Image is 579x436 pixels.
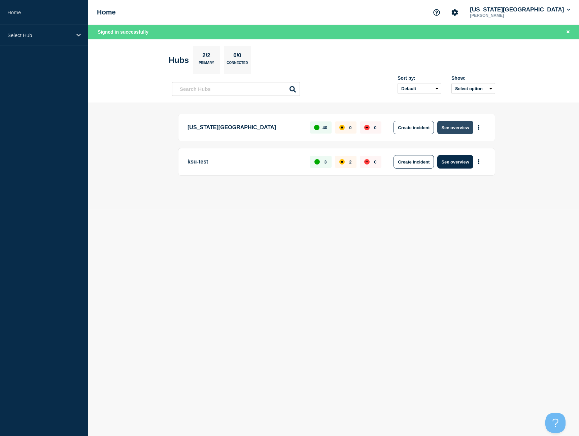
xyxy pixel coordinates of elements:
button: See overview [437,121,473,134]
span: Signed in successfully [98,29,148,35]
p: [US_STATE][GEOGRAPHIC_DATA] [188,121,302,134]
div: up [314,159,320,165]
button: Support [430,5,444,20]
p: 0 [374,125,376,130]
p: 2 [349,159,351,165]
select: Sort by [398,83,441,94]
p: 40 [322,125,327,130]
div: affected [339,125,345,130]
div: affected [339,159,345,165]
iframe: Help Scout Beacon - Open [545,413,566,433]
button: More actions [474,156,483,168]
p: Connected [227,61,248,68]
button: Create incident [394,155,434,169]
button: Create incident [394,121,434,134]
p: [PERSON_NAME] [469,13,539,18]
p: 0 [374,159,376,165]
p: ksu-test [188,155,302,169]
button: Select option [451,83,495,94]
h2: Hubs [169,56,189,65]
button: Close banner [564,28,572,36]
p: Primary [199,61,214,68]
div: down [364,159,370,165]
h1: Home [97,8,116,16]
p: 3 [324,159,327,165]
button: More actions [474,121,483,134]
button: [US_STATE][GEOGRAPHIC_DATA] [469,6,572,13]
p: Select Hub [7,32,72,38]
input: Search Hubs [172,82,300,96]
div: down [364,125,370,130]
div: up [314,125,319,130]
div: Sort by: [398,75,441,81]
p: 0/0 [231,52,244,61]
button: Account settings [448,5,462,20]
button: See overview [437,155,473,169]
p: 2/2 [200,52,213,61]
p: 0 [349,125,351,130]
div: Show: [451,75,495,81]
